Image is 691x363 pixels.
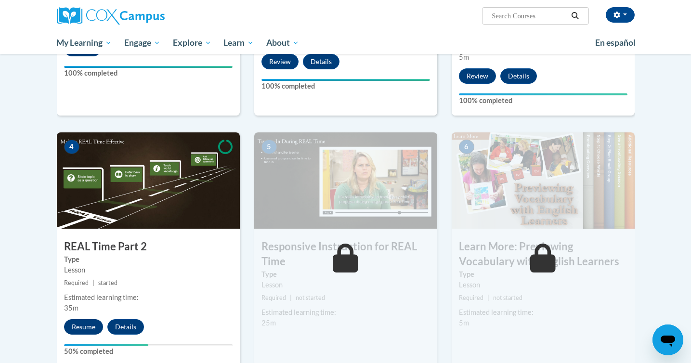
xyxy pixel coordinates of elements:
span: 5m [459,319,469,327]
button: Search [568,10,582,22]
div: Your progress [64,66,233,68]
img: Course Image [254,132,437,229]
button: Review [459,68,496,84]
button: Details [500,68,537,84]
span: not started [493,294,522,301]
label: Type [64,254,233,265]
img: Cox Campus [57,7,165,25]
button: Resume [64,319,103,335]
span: 25m [261,319,276,327]
img: Course Image [452,132,635,229]
a: Learn [217,32,260,54]
input: Search Courses [491,10,568,22]
span: En español [595,38,636,48]
span: | [487,294,489,301]
div: Your progress [459,93,627,95]
span: | [92,279,94,286]
span: started [98,279,117,286]
span: Explore [173,37,211,49]
span: not started [296,294,325,301]
a: Engage [118,32,167,54]
div: Lesson [261,280,430,290]
h3: Learn More: Previewing Vocabulary with English Learners [452,239,635,269]
span: My Learning [56,37,112,49]
span: About [266,37,299,49]
span: Engage [124,37,160,49]
a: Explore [167,32,218,54]
a: En español [589,33,642,53]
label: 100% completed [261,81,430,91]
span: 6 [459,140,474,154]
iframe: Button to launch messaging window [652,324,683,355]
a: Cox Campus [57,7,240,25]
button: Account Settings [606,7,635,23]
span: 35m [64,304,78,312]
label: Type [459,269,627,280]
div: Your progress [64,344,148,346]
a: My Learning [51,32,118,54]
label: Type [261,269,430,280]
span: | [290,294,292,301]
div: Estimated learning time: [459,307,627,318]
label: 50% completed [64,346,233,357]
label: 100% completed [64,68,233,78]
button: Details [303,54,339,69]
div: Estimated learning time: [64,292,233,303]
a: About [260,32,305,54]
span: Learn [223,37,254,49]
button: Review [261,54,299,69]
h3: Responsive Instruction for REAL Time [254,239,437,269]
span: 4 [64,140,79,154]
div: Lesson [64,265,233,275]
span: Required [459,294,483,301]
label: 100% completed [459,95,627,106]
span: 5 [261,140,277,154]
div: Lesson [459,280,627,290]
div: Estimated learning time: [261,307,430,318]
h3: REAL Time Part 2 [57,239,240,254]
span: 5m [459,53,469,61]
span: Required [64,279,89,286]
span: Required [261,294,286,301]
img: Course Image [57,132,240,229]
div: Your progress [261,79,430,81]
div: Main menu [42,32,649,54]
button: Details [107,319,144,335]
